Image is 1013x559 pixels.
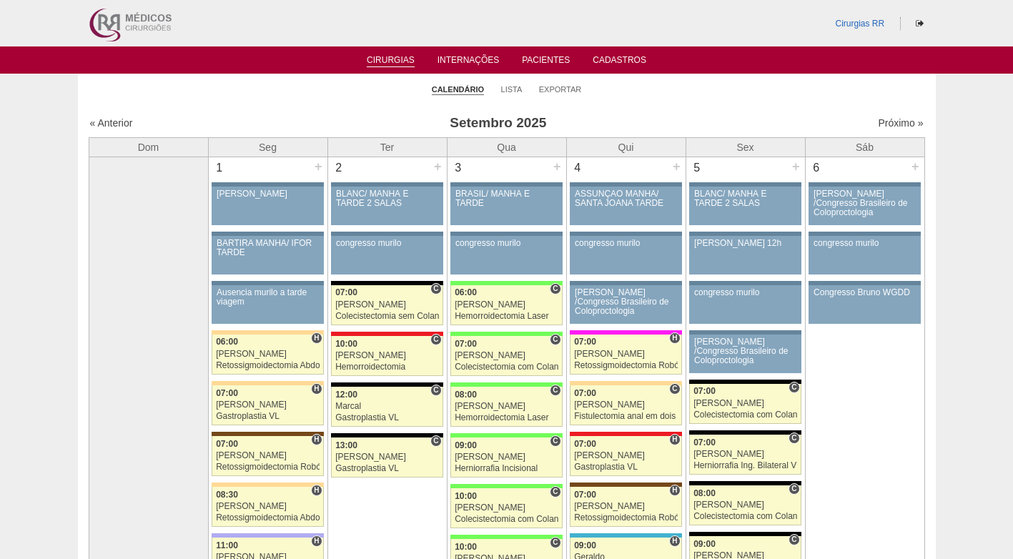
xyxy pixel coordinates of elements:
div: Key: Aviso [809,281,920,285]
div: Key: Brasil [450,535,562,539]
a: C 13:00 [PERSON_NAME] Gastroplastia VL [331,437,443,478]
span: Hospital [311,332,322,344]
div: [PERSON_NAME] [455,351,558,360]
div: Retossigmoidectomia Abdominal VL [216,361,320,370]
div: Key: Santa Joana [570,483,681,487]
div: Herniorrafia Incisional [455,464,558,473]
span: Consultório [789,382,799,393]
span: Hospital [669,332,680,344]
div: Retossigmoidectomia Robótica [216,462,320,472]
a: Ausencia murilo a tarde viagem [212,285,323,324]
a: C 10:00 [PERSON_NAME] Hemorroidectomia [331,336,443,376]
div: + [312,157,325,176]
span: Hospital [669,434,680,445]
a: « Anterior [90,117,133,129]
div: Key: Aviso [331,182,443,187]
div: [PERSON_NAME] [693,450,797,459]
a: [PERSON_NAME] /Congresso Brasileiro de Coloproctologia [689,335,801,373]
div: Ausencia murilo a tarde viagem [217,288,319,307]
a: BRASIL/ MANHÃ E TARDE [450,187,562,225]
div: Key: Assunção [570,432,681,436]
div: [PERSON_NAME] [455,402,558,411]
div: 4 [567,157,589,179]
span: 13:00 [335,440,357,450]
span: 07:00 [335,287,357,297]
span: 07:00 [574,388,596,398]
a: C 07:00 [PERSON_NAME] Colecistectomia sem Colangiografia VL [331,285,443,325]
div: [PERSON_NAME] [335,300,439,310]
div: Key: Brasil [450,382,562,387]
div: Key: Santa Joana [212,432,323,436]
span: Consultório [550,283,560,295]
span: 08:00 [693,488,716,498]
span: Consultório [430,283,441,295]
a: C 08:00 [PERSON_NAME] Colecistectomia com Colangiografia VL [689,485,801,525]
span: Consultório [669,383,680,395]
span: Consultório [550,334,560,345]
a: C 08:00 [PERSON_NAME] Hemorroidectomia Laser [450,387,562,427]
div: congresso murilo [694,288,796,297]
div: Key: Aviso [570,182,681,187]
div: [PERSON_NAME] /Congresso Brasileiro de Coloproctologia [694,337,796,366]
span: 07:00 [216,439,238,449]
h3: Setembro 2025 [290,113,706,134]
a: H 07:00 [PERSON_NAME] Gastroplastia VL [212,385,323,425]
div: [PERSON_NAME] [216,400,320,410]
a: Cirurgias [367,55,415,67]
div: congresso murilo [336,239,438,248]
div: Key: Pro Matre [570,330,681,335]
th: Ter [327,137,447,157]
div: Hemorroidectomia [335,362,439,372]
span: 07:00 [574,439,596,449]
div: Key: Brasil [450,433,562,437]
a: Calendário [432,84,484,95]
span: Consultório [430,385,441,396]
div: + [790,157,802,176]
div: [PERSON_NAME] [455,300,558,310]
a: C 06:00 [PERSON_NAME] Hemorroidectomia Laser [450,285,562,325]
div: Fistulectomia anal em dois tempos [574,412,678,421]
div: Key: Neomater [570,533,681,538]
div: Congresso Bruno WGDD [814,288,916,297]
div: Hemorroidectomia Laser [455,413,558,422]
a: congresso murilo [450,236,562,274]
div: Colecistectomia com Colangiografia VL [455,362,558,372]
div: + [909,157,921,176]
div: congresso murilo [575,239,677,248]
span: 11:00 [216,540,238,550]
div: Key: Blanc [689,532,801,536]
a: BLANC/ MANHÃ E TARDE 2 SALAS [331,187,443,225]
div: Key: Blanc [331,433,443,437]
span: 08:30 [216,490,238,500]
div: Key: Aviso [450,232,562,236]
div: Gastroplastia VL [335,413,439,422]
div: [PERSON_NAME] [216,502,320,511]
div: [PERSON_NAME] [455,503,558,513]
a: H 07:00 [PERSON_NAME] Retossigmoidectomia Robótica [570,487,681,527]
th: Qua [447,137,566,157]
div: Key: Aviso [689,232,801,236]
a: Exportar [539,84,582,94]
div: [PERSON_NAME] [693,500,797,510]
div: congresso murilo [455,239,558,248]
div: Retossigmoidectomia Abdominal VL [216,513,320,523]
a: BLANC/ MANHÃ E TARDE 2 SALAS [689,187,801,225]
a: Cadastros [593,55,646,69]
div: [PERSON_NAME] [574,400,678,410]
div: Retossigmoidectomia Robótica [574,361,678,370]
div: Key: Aviso [809,232,920,236]
span: Consultório [550,385,560,396]
a: H 06:00 [PERSON_NAME] Retossigmoidectomia Abdominal VL [212,335,323,375]
div: BRASIL/ MANHÃ E TARDE [455,189,558,208]
div: [PERSON_NAME] [574,451,678,460]
a: [PERSON_NAME] [212,187,323,225]
div: Retossigmoidectomia Robótica [574,513,678,523]
a: congresso murilo [809,236,920,274]
span: Consultório [550,486,560,498]
span: Hospital [311,535,322,547]
span: 10:00 [455,542,477,552]
div: Key: Aviso [689,330,801,335]
span: Consultório [789,432,799,444]
span: 07:00 [455,339,477,349]
div: Key: Brasil [450,484,562,488]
